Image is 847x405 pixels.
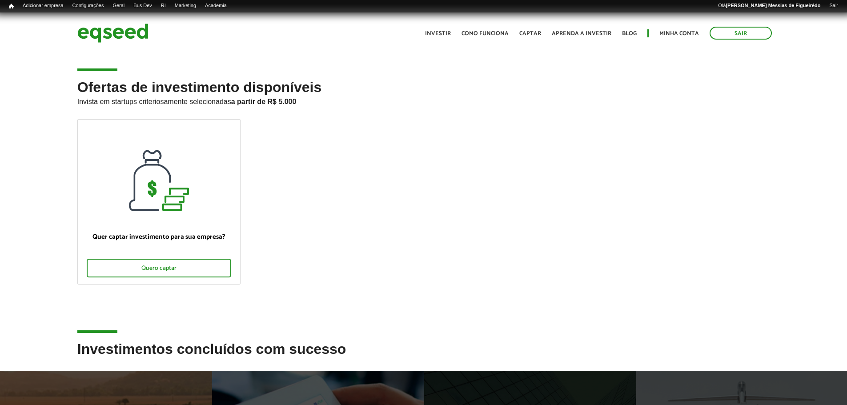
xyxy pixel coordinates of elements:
a: Geral [108,2,129,9]
a: Academia [201,2,231,9]
a: Sair [710,27,772,40]
strong: a partir de R$ 5.000 [231,98,297,105]
span: Início [9,3,14,9]
a: Minha conta [659,31,699,36]
div: Quero captar [87,259,231,277]
a: Marketing [170,2,201,9]
img: EqSeed [77,21,149,45]
h2: Ofertas de investimento disponíveis [77,80,770,119]
a: Investir [425,31,451,36]
a: Bus Dev [129,2,157,9]
a: Sair [825,2,843,9]
a: Adicionar empresa [18,2,68,9]
a: Aprenda a investir [552,31,611,36]
a: Início [4,2,18,11]
p: Quer captar investimento para sua empresa? [87,233,231,241]
a: Como funciona [462,31,509,36]
a: Blog [622,31,637,36]
a: Olá[PERSON_NAME] Messias de Figueirêdo [714,2,825,9]
a: Configurações [68,2,108,9]
a: RI [157,2,170,9]
strong: [PERSON_NAME] Messias de Figueirêdo [726,3,820,8]
a: Captar [519,31,541,36]
h2: Investimentos concluídos com sucesso [77,341,770,370]
p: Invista em startups criteriosamente selecionadas [77,95,770,106]
a: Quer captar investimento para sua empresa? Quero captar [77,119,241,285]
